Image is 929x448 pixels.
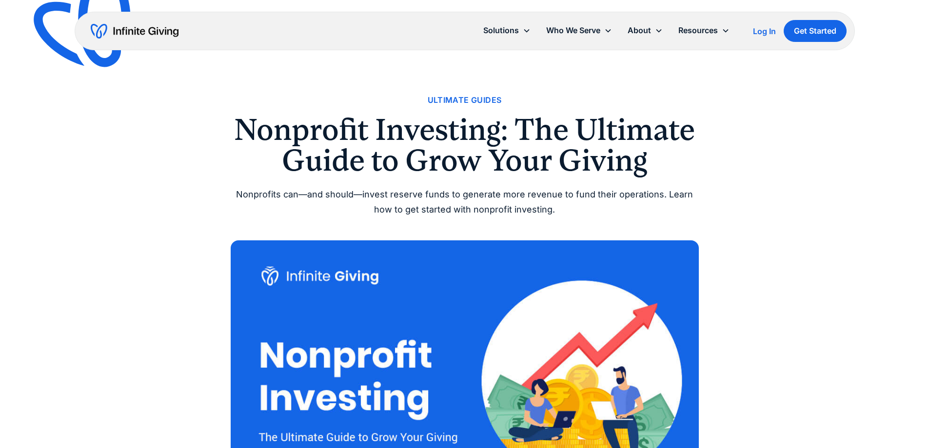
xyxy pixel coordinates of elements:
div: About [628,24,651,37]
div: Resources [678,24,718,37]
div: Log In [753,27,776,35]
a: home [91,23,178,39]
div: Who We Serve [546,24,600,37]
a: Log In [753,25,776,37]
a: Ultimate Guides [428,94,502,107]
a: Get Started [784,20,847,42]
div: Resources [671,20,737,41]
h1: Nonprofit Investing: The Ultimate Guide to Grow Your Giving [231,115,699,175]
div: About [620,20,671,41]
div: Solutions [475,20,538,41]
div: Who We Serve [538,20,620,41]
div: Solutions [483,24,519,37]
div: Nonprofits can—and should—invest reserve funds to generate more revenue to fund their operations.... [231,187,699,217]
